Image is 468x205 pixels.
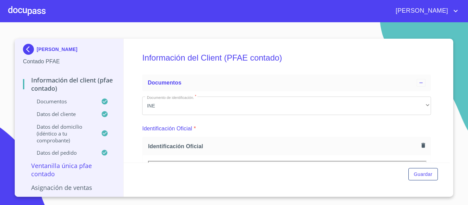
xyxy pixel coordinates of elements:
div: [PERSON_NAME] [23,44,115,57]
span: Identificación Oficial [148,143,419,150]
p: Ventanilla única PFAE contado [23,162,115,178]
span: Documentos [148,80,181,86]
p: Contado PFAE [23,57,115,66]
button: Guardar [408,168,438,181]
span: Guardar [414,170,432,179]
p: Datos del pedido [23,149,101,156]
p: Asignación de Ventas [23,183,115,192]
p: Documentos [23,98,101,105]
p: Identificación Oficial [142,125,192,133]
button: account of current user [391,5,460,16]
h5: Información del Client (PFAE contado) [142,44,431,72]
img: Docupass spot blue [23,44,37,55]
p: Información del Client (PFAE contado) [23,76,115,92]
p: Datos del cliente [23,111,101,117]
div: Documentos [142,75,431,91]
p: [PERSON_NAME] [37,47,77,52]
span: [PERSON_NAME] [391,5,452,16]
p: Datos del domicilio (idéntico a tu comprobante) [23,123,101,144]
div: INE [142,97,431,115]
